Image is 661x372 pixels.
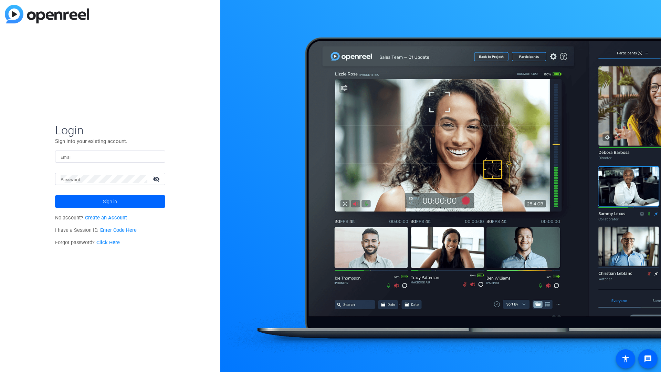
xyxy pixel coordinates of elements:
mat-label: Email [61,155,72,160]
img: blue-gradient.svg [5,5,89,23]
span: No account? [55,215,127,221]
mat-icon: visibility_off [149,174,165,184]
span: Forgot password? [55,240,120,246]
span: Sign in [103,193,117,210]
button: Sign in [55,195,165,208]
mat-label: Password [61,177,80,182]
input: Enter Email Address [61,153,160,161]
mat-icon: message [644,355,652,363]
span: I have a Session ID. [55,227,137,233]
mat-icon: accessibility [621,355,630,363]
span: Login [55,123,165,137]
p: Sign into your existing account. [55,137,165,145]
a: Enter Code Here [100,227,137,233]
a: Click Here [96,240,120,246]
a: Create an Account [85,215,127,221]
